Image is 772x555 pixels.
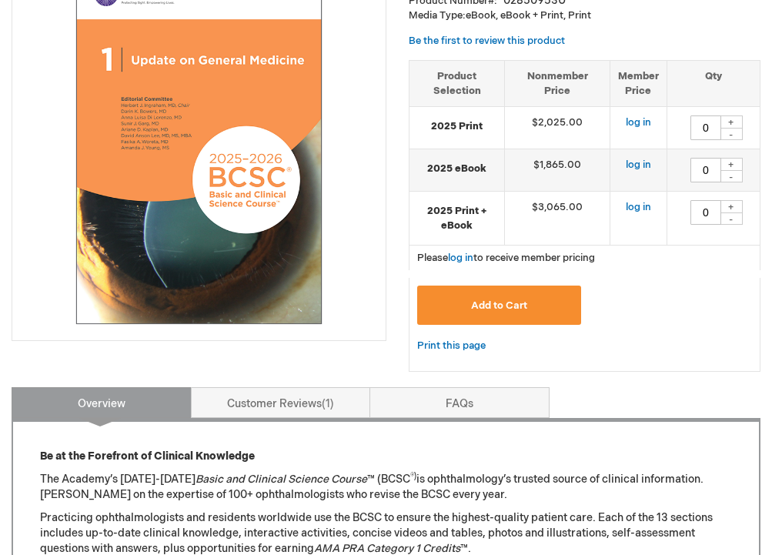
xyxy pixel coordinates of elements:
strong: 2025 Print + eBook [417,204,497,232]
th: Member Price [610,60,667,106]
a: log in [626,159,651,171]
strong: Be at the Forefront of Clinical Knowledge [40,450,255,463]
a: FAQs [369,387,550,418]
a: Be the first to review this product [409,35,565,47]
th: Qty [667,60,760,106]
span: Add to Cart [471,299,527,312]
strong: 2025 eBook [417,162,497,176]
p: The Academy’s [DATE]-[DATE] ™ (BCSC is ophthalmology’s trusted source of clinical information. [P... [40,472,732,503]
div: - [720,128,743,140]
td: $2,025.00 [505,107,610,149]
div: - [720,170,743,182]
div: + [720,200,743,213]
input: Qty [690,158,721,182]
sup: ®) [410,472,416,481]
th: Nonmember Price [505,60,610,106]
strong: 2025 Print [417,119,497,134]
input: Qty [690,200,721,225]
a: Customer Reviews1 [191,387,371,418]
div: - [720,212,743,225]
em: AMA PRA Category 1 Credits [314,542,460,555]
span: Please to receive member pricing [417,252,595,264]
strong: Media Type: [409,9,466,22]
input: Qty [690,115,721,140]
td: $3,065.00 [505,192,610,246]
a: log in [626,116,651,129]
a: Overview [12,387,192,418]
span: 1 [322,397,334,410]
a: Print this page [417,336,486,356]
p: eBook, eBook + Print, Print [409,8,760,23]
button: Add to Cart [417,286,581,325]
div: + [720,115,743,129]
div: + [720,158,743,171]
a: log in [448,252,473,264]
th: Product Selection [409,60,505,106]
a: log in [626,201,651,213]
em: Basic and Clinical Science Course [196,473,367,486]
td: $1,865.00 [505,149,610,192]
